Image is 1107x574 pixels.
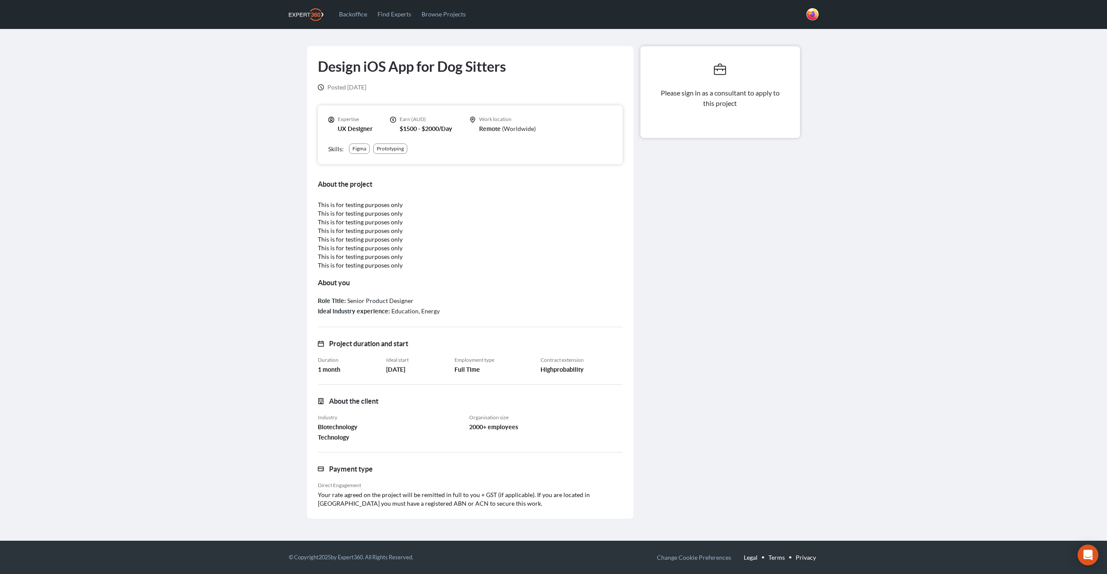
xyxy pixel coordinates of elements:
span: Kennith [806,8,819,20]
h3: About the project [318,178,623,190]
svg: icon [714,64,726,76]
div: Open Intercom Messenger [1078,545,1098,565]
label: Role Title : [318,297,346,304]
div: Senior Product Designer [318,296,623,306]
span: [DATE] [386,365,405,374]
p: This is for testing purposes only This is for testing purposes only This is for testing purposes ... [318,201,623,270]
a: Privacy [796,552,816,563]
label: Ideal industry experience : [318,308,390,315]
svg: icon [318,84,324,90]
p: Work location [479,116,536,123]
p: Expertise [338,116,373,123]
div: Figma [352,145,366,152]
h3: Project duration and start [329,338,408,350]
span: Organisation size [469,414,509,421]
button: Change Cookie Preferences [657,552,731,563]
img: Expert360 [289,8,323,21]
span: Technology [318,433,349,442]
svg: icon [328,117,334,123]
div: Education, Energy [318,306,623,316]
span: Employment type [454,357,494,364]
span: Posted [327,83,346,91]
span: Please sign in as a consultant to apply to this project [661,89,781,107]
span: Duration [318,357,339,364]
span: High probability [541,365,584,374]
h3: Payment type [329,463,373,475]
span: Remote [479,125,501,132]
span: Full Time [454,365,480,374]
p: UX Designer [338,124,373,133]
h3: About you [318,277,623,289]
p: Earn (AUD) [400,116,452,123]
span: [DATE] [327,83,366,92]
span: Skills: [328,145,344,153]
span: 1 month [318,365,340,374]
svg: icon [470,117,476,123]
svg: icon [390,117,396,123]
p: Your rate agreed on the project will be remitted in full to you + GST (if applicable). If you are... [318,491,623,508]
a: Terms [768,552,785,563]
span: Contract extension [541,357,584,364]
p: Direct Engagement [318,482,623,489]
span: Industry [318,414,337,421]
svg: icon [318,341,324,347]
span: Biotechnology [318,423,358,431]
svg: icon [318,466,324,472]
h1: Design iOS App for Dog Sitters [318,57,506,76]
span: 2000+ employees [469,423,518,431]
h3: About the client [329,395,378,407]
svg: icon [318,398,324,404]
span: ( Worldwide ) [502,125,536,132]
p: $1500 - $2000/Day [400,124,452,133]
small: © Copyright 2025 by Expert360. All Rights Reserved. [289,554,413,561]
a: Legal [744,552,758,563]
span: Ideal start [386,357,409,364]
div: Prototyping [377,145,404,152]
